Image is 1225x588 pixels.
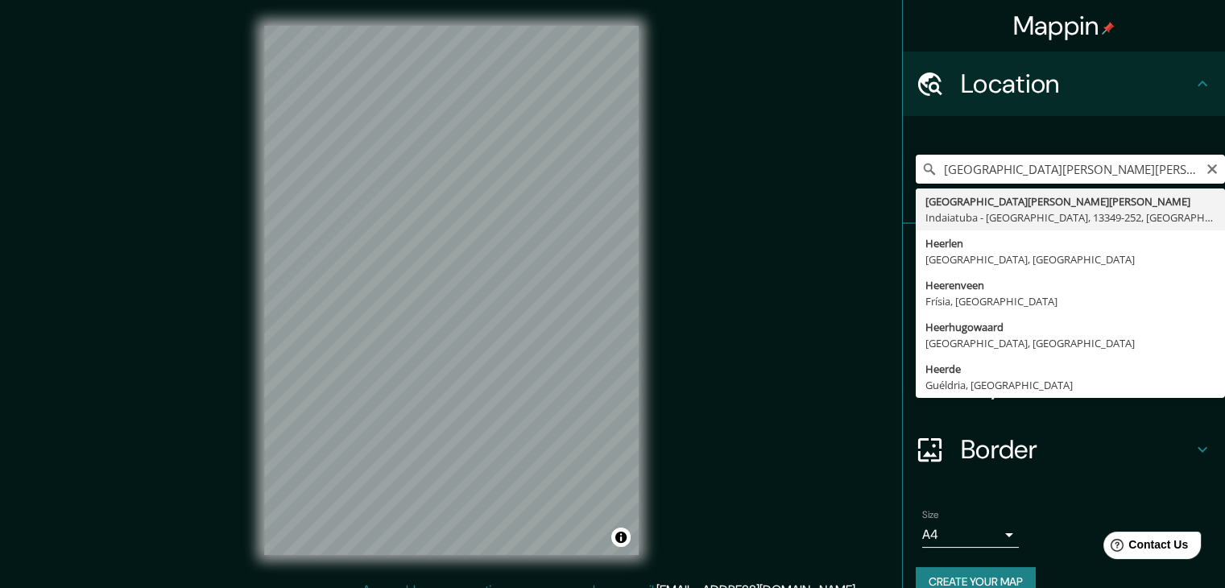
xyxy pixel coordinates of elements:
iframe: Help widget launcher [1082,525,1207,570]
img: pin-icon.png [1102,22,1115,35]
div: Border [903,417,1225,482]
div: Indaiatuba - [GEOGRAPHIC_DATA], 13349-252, [GEOGRAPHIC_DATA] [925,209,1215,226]
button: Toggle attribution [611,528,631,547]
button: Clear [1206,160,1219,176]
div: Location [903,52,1225,116]
div: Frísia, [GEOGRAPHIC_DATA] [925,293,1215,309]
div: Heerhugowaard [925,319,1215,335]
div: Heerenveen [925,277,1215,293]
div: [GEOGRAPHIC_DATA], [GEOGRAPHIC_DATA] [925,335,1215,351]
h4: Border [961,433,1193,466]
div: [GEOGRAPHIC_DATA][PERSON_NAME][PERSON_NAME] [925,193,1215,209]
h4: Location [961,68,1193,100]
div: A4 [922,522,1019,548]
canvas: Map [264,26,639,555]
div: Layout [903,353,1225,417]
h4: Mappin [1013,10,1115,42]
input: Pick your city or area [916,155,1225,184]
div: Style [903,288,1225,353]
h4: Layout [961,369,1193,401]
div: [GEOGRAPHIC_DATA], [GEOGRAPHIC_DATA] [925,251,1215,267]
label: Size [922,508,939,522]
div: Guéldria, [GEOGRAPHIC_DATA] [925,377,1215,393]
div: Pins [903,224,1225,288]
div: Heerlen [925,235,1215,251]
div: Heerde [925,361,1215,377]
